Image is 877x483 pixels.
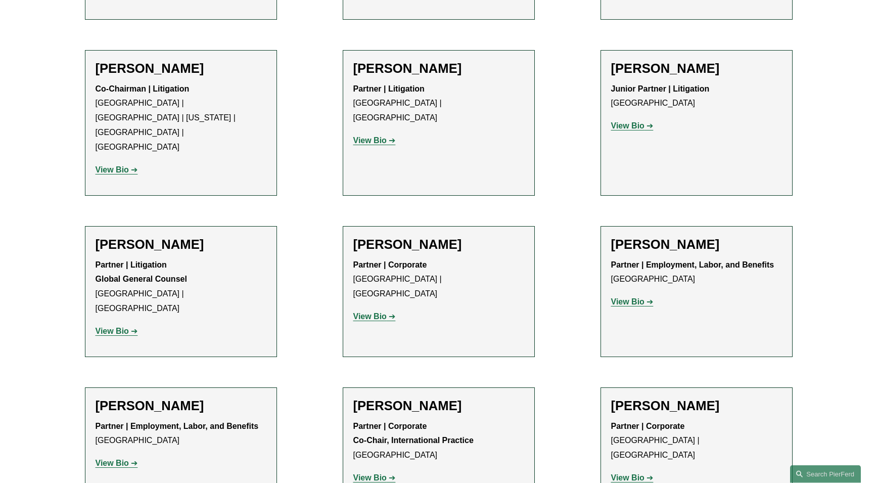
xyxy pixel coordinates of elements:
strong: Partner | Employment, Labor, and Benefits [96,422,259,430]
strong: Co-Chair, International Practice [353,436,474,445]
a: View Bio [96,165,138,174]
h2: [PERSON_NAME] [353,61,524,76]
strong: View Bio [353,473,387,482]
p: [GEOGRAPHIC_DATA] | [GEOGRAPHIC_DATA] [353,258,524,301]
a: View Bio [353,136,396,145]
p: [GEOGRAPHIC_DATA] | [GEOGRAPHIC_DATA] [353,82,524,125]
p: [GEOGRAPHIC_DATA] | [GEOGRAPHIC_DATA] [96,258,266,316]
strong: View Bio [96,327,129,335]
strong: Partner | Corporate [353,422,427,430]
a: View Bio [353,473,396,482]
a: View Bio [96,327,138,335]
p: [GEOGRAPHIC_DATA] | [GEOGRAPHIC_DATA] | [US_STATE] | [GEOGRAPHIC_DATA] | [GEOGRAPHIC_DATA] [96,82,266,155]
strong: View Bio [353,312,387,321]
a: View Bio [611,473,654,482]
h2: [PERSON_NAME] [611,237,782,252]
h2: [PERSON_NAME] [96,237,266,252]
p: [GEOGRAPHIC_DATA] [611,82,782,111]
a: View Bio [611,121,654,130]
p: [GEOGRAPHIC_DATA] [96,419,266,449]
p: [GEOGRAPHIC_DATA] | [GEOGRAPHIC_DATA] [611,419,782,463]
a: View Bio [353,312,396,321]
strong: View Bio [611,121,644,130]
h2: [PERSON_NAME] [611,398,782,414]
h2: [PERSON_NAME] [96,61,266,76]
h2: [PERSON_NAME] [353,398,524,414]
strong: Partner | Litigation [353,84,425,93]
strong: Co-Chairman | Litigation [96,84,190,93]
strong: Partner | Employment, Labor, and Benefits [611,260,774,269]
strong: View Bio [96,165,129,174]
strong: Junior Partner | Litigation [611,84,710,93]
h2: [PERSON_NAME] [96,398,266,414]
strong: Partner | Litigation Global General Counsel [96,260,187,284]
p: [GEOGRAPHIC_DATA] [611,258,782,287]
strong: View Bio [611,297,644,306]
h2: [PERSON_NAME] [611,61,782,76]
strong: Partner | Corporate [611,422,685,430]
p: [GEOGRAPHIC_DATA] [353,419,524,463]
strong: View Bio [96,459,129,467]
a: View Bio [611,297,654,306]
strong: Partner | Corporate [353,260,427,269]
h2: [PERSON_NAME] [353,237,524,252]
strong: View Bio [353,136,387,145]
a: View Bio [96,459,138,467]
a: Search this site [790,465,861,483]
strong: View Bio [611,473,644,482]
